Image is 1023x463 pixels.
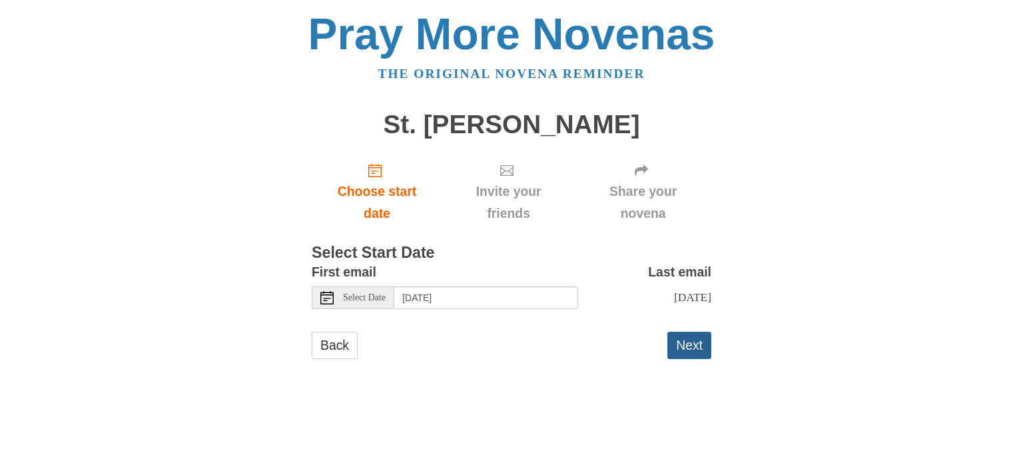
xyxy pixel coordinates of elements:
[312,332,358,359] a: Back
[312,244,711,262] h3: Select Start Date
[378,67,645,81] a: The original novena reminder
[312,261,376,283] label: First email
[648,261,711,283] label: Last email
[588,181,698,225] span: Share your novena
[456,181,561,225] span: Invite your friends
[308,9,715,59] a: Pray More Novenas
[312,111,711,139] h1: St. [PERSON_NAME]
[394,286,578,309] input: Use the arrow keys to pick a date
[667,332,711,359] button: Next
[674,290,711,304] span: [DATE]
[442,152,575,231] div: Click "Next" to confirm your start date first.
[312,152,442,231] a: Choose start date
[575,152,711,231] div: Click "Next" to confirm your start date first.
[325,181,429,225] span: Choose start date
[343,293,386,302] span: Select Date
